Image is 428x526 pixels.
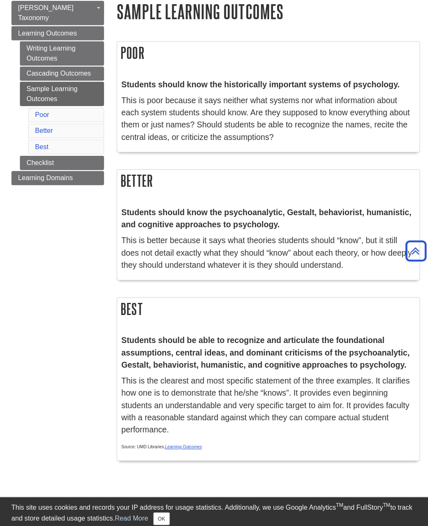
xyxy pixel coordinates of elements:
strong: Students should be able to recognize and articulate the foundational assumptions, central ideas, ... [120,333,407,366]
p: This is poor because it says neither what systems nor what information about each system students... [120,94,412,142]
p: This is the clearest and most specific statement of the three examples. It clarifies how one is t... [120,372,412,432]
span: [PERSON_NAME] Taxonomy [18,4,73,21]
span: Learning Domains [18,173,72,180]
button: Close [152,508,168,521]
a: [PERSON_NAME] Taxonomy [11,1,103,25]
p: This is better because it says what theories students should “know”, but it still does not detail... [120,233,412,269]
div: Guide Page Menu [11,1,103,184]
span: Learning Outcomes [18,29,76,36]
a: Learning Outcomes [11,26,103,40]
strong: Students should know the psychoanalytic, Gestalt, behaviorist, humanistic, and cognitive approach... [120,206,408,227]
span: Source: UMD Libraries, [120,441,200,446]
a: Poor [35,110,49,117]
a: Back to Top [399,243,426,254]
a: Learning Domains [11,170,103,184]
h2: Poor [116,41,416,64]
a: Best [35,142,48,149]
h1: Sample Learning Outcomes [116,1,417,22]
a: Read More [114,511,147,518]
a: Better [35,126,53,133]
a: Writing Learning Outcomes [20,41,103,65]
sup: TM [333,498,340,504]
a: Sample Learning Outcomes [20,81,103,105]
a: Checklist [20,155,103,169]
a: Cascading Outcomes [20,66,103,80]
div: This site uses cookies and records your IP address for usage statistics. Additionally, we use Goo... [11,498,417,521]
sup: TM [380,498,387,504]
strong: Students should know the historically important systems of psychology. [120,79,397,88]
h2: Best [116,295,416,318]
h2: Better [116,168,416,191]
a: Learning Outcomes [164,441,200,446]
